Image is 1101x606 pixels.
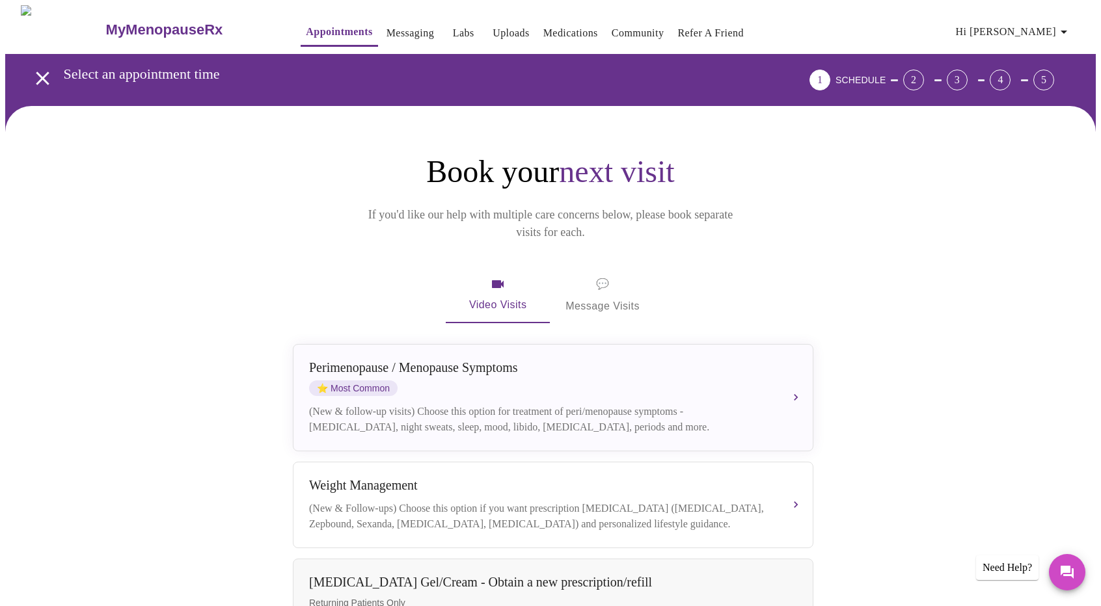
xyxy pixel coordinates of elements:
span: Video Visits [461,276,534,314]
a: Refer a Friend [677,24,744,42]
div: (New & follow-up visits) Choose this option for treatment of peri/menopause symptoms - [MEDICAL_D... [309,404,771,435]
div: 5 [1033,70,1054,90]
button: open drawer [23,59,62,98]
a: Community [612,24,664,42]
div: 1 [809,70,830,90]
span: SCHEDULE [836,75,886,85]
button: Messaging [381,20,439,46]
a: Uploads [493,24,530,42]
button: Weight Management(New & Follow-ups) Choose this option if you want prescription [MEDICAL_DATA] ([... [293,462,813,548]
div: 2 [903,70,924,90]
p: If you'd like our help with multiple care concerns below, please book separate visits for each. [350,206,751,241]
button: Messages [1049,554,1085,590]
h1: Book your [290,153,811,191]
span: Message Visits [565,275,640,315]
span: next visit [559,154,674,189]
div: 4 [990,70,1011,90]
a: MyMenopauseRx [104,7,275,53]
h3: MyMenopauseRx [106,21,223,38]
div: Need Help? [976,555,1039,580]
button: Perimenopause / Menopause SymptomsstarMost Common(New & follow-up visits) Choose this option for ... [293,344,813,451]
span: Most Common [309,380,398,396]
button: Labs [442,20,484,46]
a: Medications [543,24,598,42]
span: star [317,383,328,393]
button: Community [606,20,670,46]
button: Uploads [487,20,535,46]
div: (New & Follow-ups) Choose this option if you want prescription [MEDICAL_DATA] ([MEDICAL_DATA], Ze... [309,501,771,532]
span: message [596,275,609,293]
button: Appointments [301,19,377,47]
div: Perimenopause / Menopause Symptoms [309,360,771,375]
button: Hi [PERSON_NAME] [951,19,1077,45]
div: 3 [947,70,968,90]
button: Medications [538,20,603,46]
a: Messaging [387,24,434,42]
a: Labs [453,24,474,42]
div: [MEDICAL_DATA] Gel/Cream - Obtain a new prescription/refill [309,575,771,590]
a: Appointments [306,23,372,41]
span: Hi [PERSON_NAME] [956,23,1072,41]
h3: Select an appointment time [64,66,737,83]
button: Refer a Friend [672,20,749,46]
img: MyMenopauseRx Logo [21,5,104,54]
div: Weight Management [309,478,771,493]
